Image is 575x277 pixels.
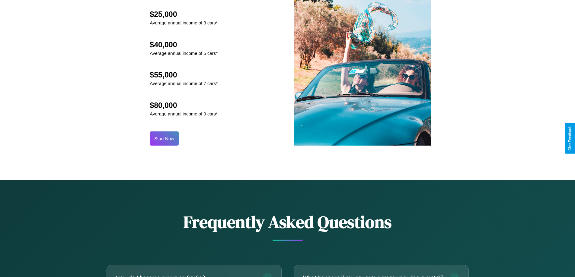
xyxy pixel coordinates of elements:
[150,71,218,79] h2: $55,000
[150,110,218,118] p: Average annual income of 9 cars*
[150,10,218,19] h2: $25,000
[150,19,218,27] p: Average annual income of 3 cars*
[150,101,218,110] h2: $80,000
[150,49,218,57] p: Average annual income of 5 cars*
[107,210,469,234] h2: Frequently Asked Questions
[150,79,218,87] p: Average annual income of 7 cars*
[568,126,572,151] div: Give Feedback
[150,131,179,146] button: Start Now
[150,40,218,49] h2: $40,000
